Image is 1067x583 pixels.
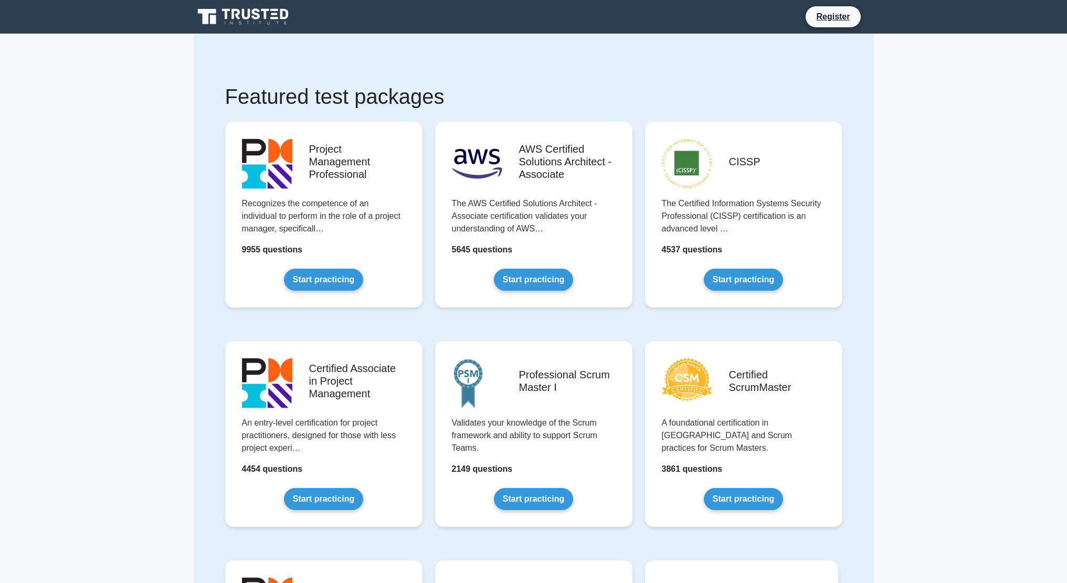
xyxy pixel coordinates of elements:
a: Start practicing [704,488,783,510]
a: Start practicing [284,269,363,291]
a: Start practicing [704,269,783,291]
h1: Featured test packages [225,84,842,109]
a: Register [810,10,856,23]
a: Start practicing [284,488,363,510]
a: Start practicing [494,269,573,291]
a: Start practicing [494,488,573,510]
